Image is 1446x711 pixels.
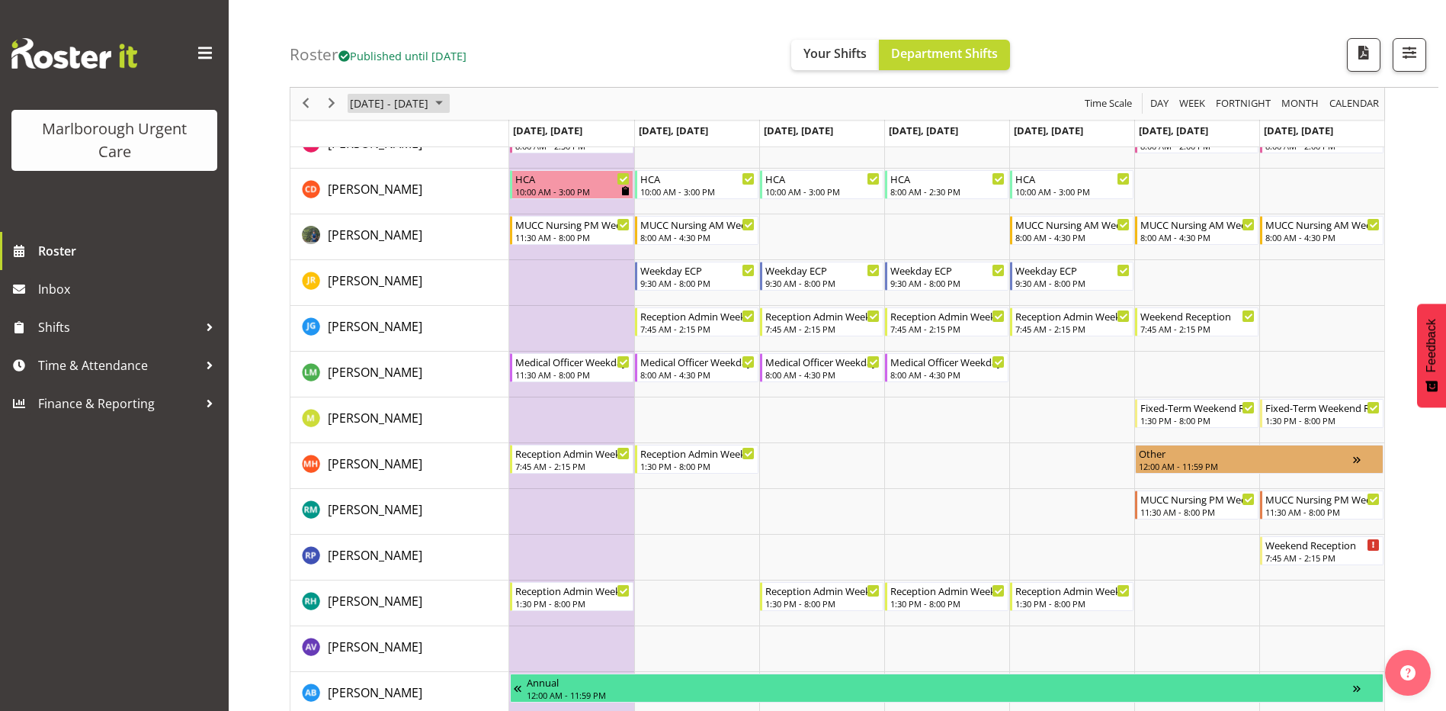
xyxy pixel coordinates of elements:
div: 11:30 AM - 8:00 PM [1265,506,1380,518]
span: [PERSON_NAME] [328,501,422,518]
div: Gloria Varghese"s event - MUCC Nursing AM Weekday Begin From Tuesday, October 28, 2025 at 8:00:00... [635,216,758,245]
div: HCA [1015,171,1130,186]
div: Cordelia Davies"s event - HCA Begin From Friday, October 31, 2025 at 10:00:00 AM GMT+13:00 Ends A... [1010,170,1133,199]
div: Cordelia Davies"s event - HCA Begin From Monday, October 27, 2025 at 10:00:00 AM GMT+13:00 Ends A... [510,170,633,199]
div: Josephine Godinez"s event - Reception Admin Weekday AM Begin From Tuesday, October 28, 2025 at 7:... [635,307,758,336]
span: Month [1280,95,1320,114]
div: 8:00 AM - 4:30 PM [640,231,755,243]
button: Timeline Month [1279,95,1322,114]
span: Roster [38,240,221,262]
div: Jacinta Rangi"s event - Weekday ECP Begin From Thursday, October 30, 2025 at 9:30:00 AM GMT+13:00... [885,262,1008,291]
div: Jacinta Rangi"s event - Weekday ECP Begin From Tuesday, October 28, 2025 at 9:30:00 AM GMT+13:00 ... [635,262,758,291]
span: Time & Attendance [38,354,198,377]
button: Department Shifts [879,40,1010,70]
span: [DATE], [DATE] [513,124,582,137]
div: Annual [527,674,1353,690]
div: Gloria Varghese"s event - MUCC Nursing AM Weekends Begin From Sunday, November 2, 2025 at 8:00:00... [1260,216,1383,245]
div: Weekend Reception [1265,537,1380,552]
div: 11:30 AM - 8:00 PM [1140,506,1255,518]
h4: Roster [290,46,467,63]
img: help-xxl-2.png [1400,665,1416,680]
div: 10:00 AM - 3:00 PM [765,185,880,198]
div: Rochelle Harris"s event - Reception Admin Weekday PM Begin From Monday, October 27, 2025 at 1:30:... [510,582,633,611]
td: Amber Venning-Slater resource [290,626,509,672]
div: Reception Admin Weekday PM [515,583,630,598]
span: [PERSON_NAME] [328,227,422,243]
div: Medical Officer Weekday [640,354,755,369]
div: Luqman Mohd Jani"s event - Medical Officer Weekday Begin From Monday, October 27, 2025 at 11:30:0... [510,353,633,382]
span: [PERSON_NAME] [328,318,422,335]
span: [PERSON_NAME] [328,593,422,610]
div: MUCC Nursing PM Weekends [1140,491,1255,507]
div: Fixed-Term Weekend Reception [1265,400,1380,415]
div: Margret Hall"s event - Reception Admin Weekday AM Begin From Monday, October 27, 2025 at 7:45:00 ... [510,445,633,474]
div: Jacinta Rangi"s event - Weekday ECP Begin From Friday, October 31, 2025 at 9:30:00 AM GMT+13:00 E... [1010,262,1133,291]
button: Feedback - Show survey [1417,304,1446,407]
a: [PERSON_NAME] [328,180,422,198]
div: 7:45 AM - 2:15 PM [515,460,630,472]
span: [PERSON_NAME] [328,135,422,152]
div: Reception Admin Weekday AM [890,308,1005,323]
span: [DATE], [DATE] [1014,124,1083,137]
div: 8:00 AM - 4:30 PM [1015,231,1130,243]
button: Next [322,95,342,114]
div: 1:30 PM - 8:00 PM [515,597,630,610]
div: Margie Vuto"s event - Fixed-Term Weekend Reception Begin From Saturday, November 1, 2025 at 1:30:... [1135,399,1258,428]
button: Filter Shifts [1393,38,1426,72]
div: previous period [293,88,319,120]
div: Weekend Reception [1140,308,1255,323]
td: Luqman Mohd Jani resource [290,352,509,397]
span: [DATE] - [DATE] [348,95,430,114]
div: Luqman Mohd Jani"s event - Medical Officer Weekday Begin From Tuesday, October 28, 2025 at 8:00:0... [635,353,758,382]
div: 1:30 PM - 8:00 PM [890,597,1005,610]
div: 1:30 PM - 8:00 PM [640,460,755,472]
button: Timeline Week [1177,95,1208,114]
div: Cordelia Davies"s event - HCA Begin From Tuesday, October 28, 2025 at 10:00:00 AM GMT+13:00 Ends ... [635,170,758,199]
a: [PERSON_NAME] [328,363,422,381]
div: 8:00 AM - 4:30 PM [765,368,880,381]
div: Medical Officer Weekday [890,354,1005,369]
div: Cordelia Davies"s event - HCA Begin From Thursday, October 30, 2025 at 8:00:00 AM GMT+13:00 Ends ... [885,170,1008,199]
div: Gloria Varghese"s event - MUCC Nursing AM Weekends Begin From Saturday, November 1, 2025 at 8:00:... [1135,216,1258,245]
div: 7:45 AM - 2:15 PM [765,323,880,335]
span: calendar [1328,95,1380,114]
div: Weekday ECP [890,262,1005,278]
button: Timeline Day [1148,95,1172,114]
div: MUCC Nursing AM Weekends [1140,217,1255,232]
span: [PERSON_NAME] [328,364,422,381]
div: 7:45 AM - 2:15 PM [1015,323,1130,335]
div: Rebecca Partridge"s event - Weekend Reception Begin From Sunday, November 2, 2025 at 7:45:00 AM G... [1260,536,1383,565]
button: Time Scale [1082,95,1135,114]
span: Inbox [38,278,221,301]
span: [DATE], [DATE] [889,124,958,137]
div: HCA [640,171,755,186]
span: Day [1149,95,1170,114]
div: Josephine Godinez"s event - Reception Admin Weekday AM Begin From Friday, October 31, 2025 at 7:4... [1010,307,1133,336]
div: Gloria Varghese"s event - MUCC Nursing AM Weekday Begin From Friday, October 31, 2025 at 8:00:00 ... [1010,216,1133,245]
span: [DATE], [DATE] [639,124,708,137]
div: Medical Officer Weekday [765,354,880,369]
span: Finance & Reporting [38,392,198,415]
span: [PERSON_NAME] [328,639,422,655]
div: Josephine Godinez"s event - Weekend Reception Begin From Saturday, November 1, 2025 at 7:45:00 AM... [1135,307,1258,336]
div: 7:45 AM - 2:15 PM [890,323,1005,335]
button: Month [1327,95,1382,114]
a: [PERSON_NAME] [328,409,422,427]
td: Margie Vuto resource [290,397,509,443]
div: HCA [515,171,630,186]
img: Rosterit website logo [11,38,137,69]
span: [PERSON_NAME] [328,547,422,564]
div: next period [319,88,345,120]
div: 1:30 PM - 8:00 PM [1015,597,1130,610]
a: [PERSON_NAME] [328,684,422,702]
div: Reception Admin Weekday AM [515,446,630,461]
button: Download a PDF of the roster according to the set date range. [1347,38,1380,72]
div: 11:30 AM - 8:00 PM [515,231,630,243]
span: [DATE], [DATE] [1264,124,1333,137]
div: 8:00 AM - 4:30 PM [890,368,1005,381]
div: Rochelle Harris"s event - Reception Admin Weekday PM Begin From Thursday, October 30, 2025 at 1:3... [885,582,1008,611]
div: 12:00 AM - 11:59 PM [527,689,1353,701]
td: Rochelle Harris resource [290,581,509,626]
div: Gloria Varghese"s event - MUCC Nursing PM Weekday Begin From Monday, October 27, 2025 at 11:30:00... [510,216,633,245]
div: Rachel Murphy"s event - MUCC Nursing PM Weekends Begin From Saturday, November 1, 2025 at 11:30:0... [1135,491,1258,520]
